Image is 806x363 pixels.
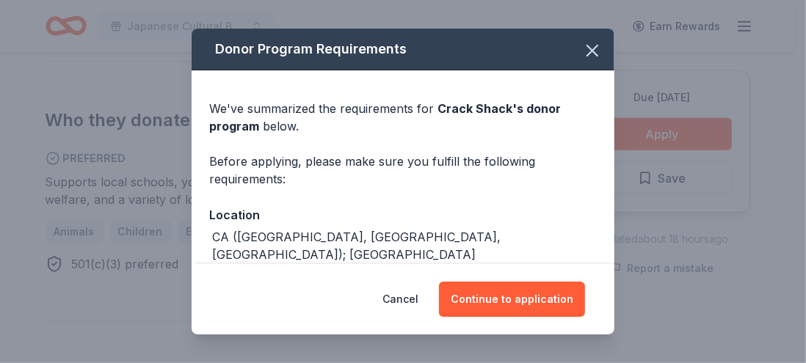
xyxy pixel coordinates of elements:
[212,228,597,281] div: CA ([GEOGRAPHIC_DATA], [GEOGRAPHIC_DATA], [GEOGRAPHIC_DATA]); [GEOGRAPHIC_DATA] ([GEOGRAPHIC_DATA])
[382,282,418,317] button: Cancel
[209,205,597,224] div: Location
[439,282,585,317] button: Continue to application
[209,100,597,135] div: We've summarized the requirements for below.
[192,29,614,70] div: Donor Program Requirements
[209,153,597,188] div: Before applying, please make sure you fulfill the following requirements:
